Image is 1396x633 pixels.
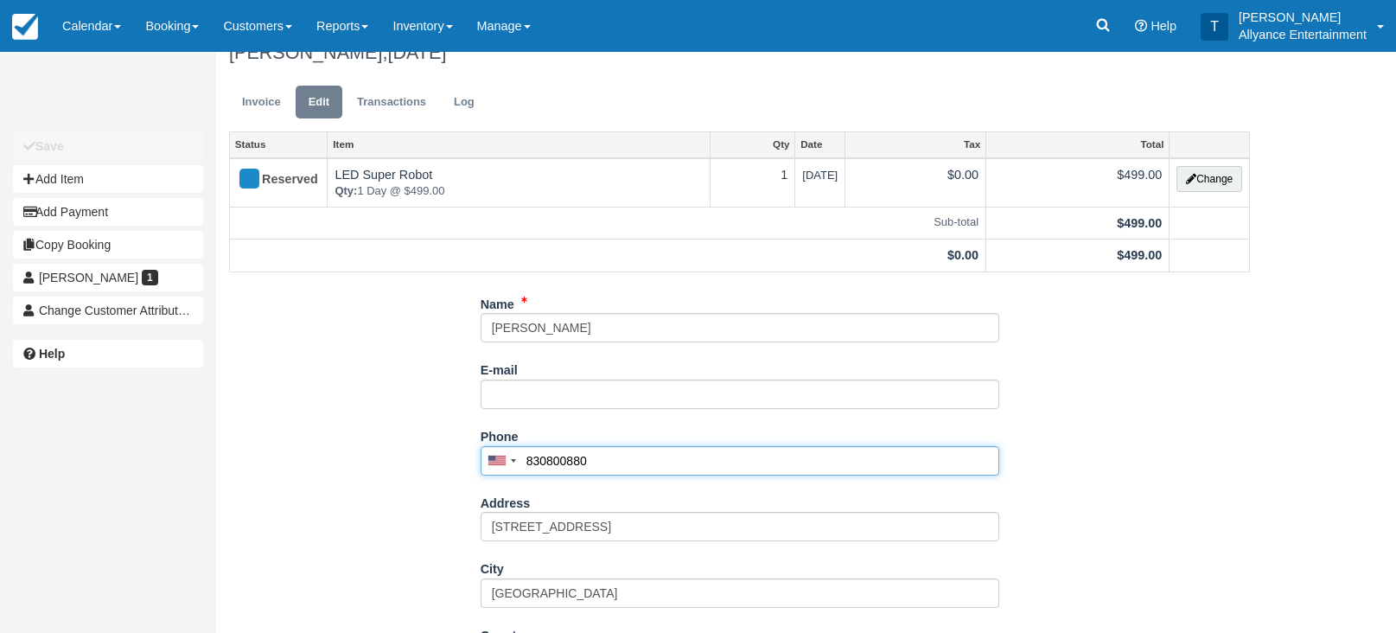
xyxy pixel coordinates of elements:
a: Invoice [229,86,294,119]
h1: [PERSON_NAME], [229,42,1250,63]
a: Item [328,132,709,157]
i: Help [1135,20,1147,32]
label: E-mail [481,355,518,380]
strong: $499.00 [1117,216,1162,230]
span: Change Customer Attribution [39,304,194,317]
b: Help [39,347,65,361]
a: Date [795,132,845,157]
a: Transactions [344,86,439,119]
a: Help [13,340,203,368]
div: United States: +1 [481,447,521,475]
button: Change Customer Attribution [13,297,203,324]
label: City [481,554,504,579]
a: Edit [296,86,342,119]
b: Save [35,139,64,153]
button: Change [1176,166,1242,192]
span: 1 [142,270,158,285]
button: Add Item [13,165,203,193]
td: 1 [710,158,795,208]
strong: Qty [335,184,357,197]
strong: $499.00 [1117,248,1162,262]
p: Allyance Entertainment [1239,26,1367,43]
div: T [1201,13,1228,41]
strong: $0.00 [947,248,978,262]
a: Qty [711,132,795,157]
td: LED Super Robot [328,158,710,208]
button: Copy Booking [13,231,203,259]
button: Add Payment [13,198,203,226]
a: Status [230,132,327,157]
label: Phone [481,422,519,446]
label: Address [481,489,531,513]
em: 1 Day @ $499.00 [335,183,702,200]
em: Sub-total [237,214,978,231]
a: Total [986,132,1169,157]
p: [PERSON_NAME] [1239,9,1367,26]
span: Help [1151,19,1176,33]
a: [PERSON_NAME] 1 [13,264,203,291]
label: Name [481,290,514,314]
a: Log [441,86,488,119]
span: [DATE] [387,42,446,63]
td: $499.00 [986,158,1170,208]
td: $0.00 [845,158,986,208]
div: Reserved [237,166,305,194]
a: Tax [845,132,985,157]
button: Save [13,132,203,160]
span: [DATE] [802,169,838,182]
img: checkfront-main-nav-mini-logo.png [12,14,38,40]
span: [PERSON_NAME] [39,271,138,285]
